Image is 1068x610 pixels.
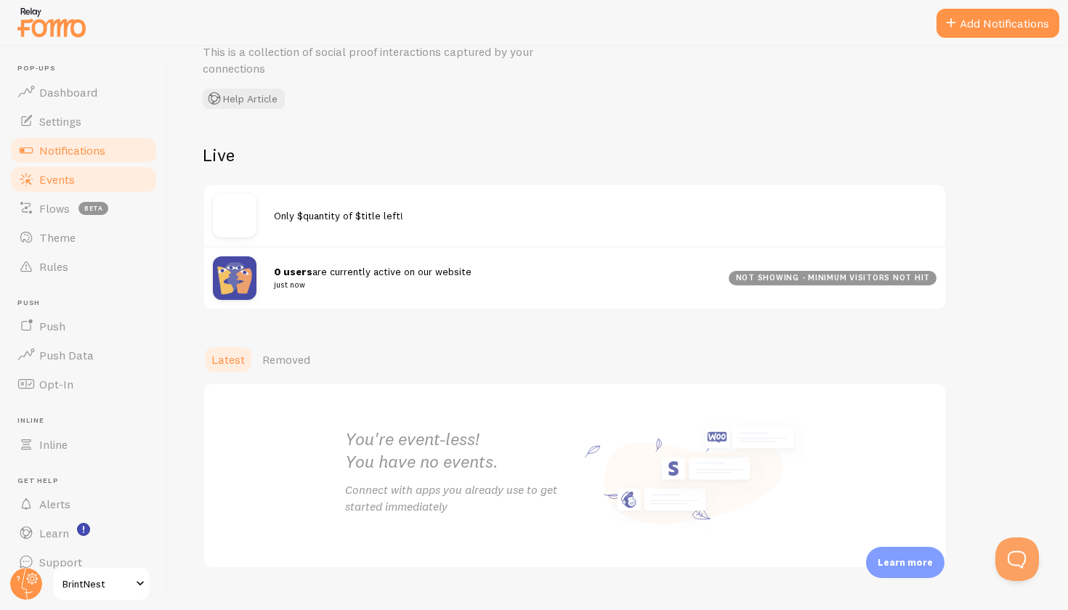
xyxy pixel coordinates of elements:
span: Rules [39,259,68,274]
a: Notifications [9,136,158,165]
span: Push [17,298,158,308]
img: pageviews.png [213,256,256,300]
span: Push [39,319,65,333]
a: Events [9,165,158,194]
span: Theme [39,230,76,245]
a: Learn [9,518,158,548]
span: Alerts [39,497,70,511]
span: Pop-ups [17,64,158,73]
h2: You're event-less! You have no events. [345,428,575,473]
small: just now [274,278,711,291]
span: Notifications [39,143,105,158]
img: no_image.svg [213,194,256,237]
a: Theme [9,223,158,252]
iframe: Help Scout Beacon - Open [995,537,1039,581]
span: Flows [39,201,70,216]
a: Rules [9,252,158,281]
span: Learn [39,526,69,540]
a: Inline [9,430,158,459]
div: Learn more [866,547,944,578]
span: Opt-In [39,377,73,391]
span: Get Help [17,476,158,486]
a: Removed [254,345,319,374]
p: This is a collection of social proof interactions captured by your connections [203,44,551,77]
span: Latest [211,352,245,367]
img: fomo-relay-logo-orange.svg [15,4,88,41]
strong: 0 users [274,265,312,278]
span: Dashboard [39,85,97,99]
span: Only $quantity of $title left! [274,209,403,222]
span: BrintNest [62,575,132,593]
a: Support [9,548,158,577]
button: Help Article [203,89,285,109]
span: Events [39,172,75,187]
a: Push [9,312,158,341]
a: Dashboard [9,78,158,107]
a: Opt-In [9,370,158,399]
span: Inline [17,416,158,426]
a: Push Data [9,341,158,370]
svg: <p>Watch New Feature Tutorials!</p> [77,523,90,536]
a: Alerts [9,489,158,518]
p: Connect with apps you already use to get started immediately [345,481,575,515]
h2: Live [203,144,947,166]
span: Support [39,555,82,569]
a: Latest [203,345,254,374]
a: Flows beta [9,194,158,223]
div: not showing - minimum visitors not hit [729,271,936,285]
span: beta [78,202,108,215]
span: Push Data [39,348,94,362]
span: are currently active on our website [274,265,711,292]
a: BrintNest [52,566,150,601]
span: Settings [39,114,81,129]
span: Inline [39,437,68,452]
p: Learn more [878,556,933,569]
a: Settings [9,107,158,136]
span: Removed [262,352,310,367]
